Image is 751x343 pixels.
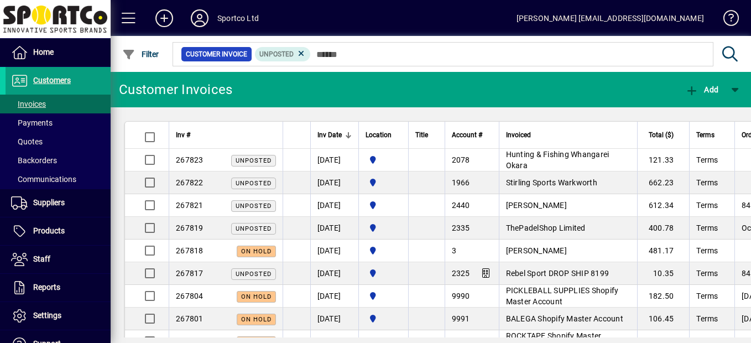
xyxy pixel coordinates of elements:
span: 267801 [176,314,204,323]
span: Reports [33,283,60,292]
span: Location [366,129,392,141]
span: 2078 [452,155,470,164]
td: [DATE] [310,194,358,217]
div: Title [415,129,438,141]
span: Sportco Ltd Warehouse [366,199,401,211]
span: Inv Date [317,129,342,141]
span: Stirling Sports Warkworth [506,178,597,187]
div: Customer Invoices [119,81,232,98]
a: Reports [6,274,111,302]
td: [DATE] [310,308,358,330]
a: Home [6,39,111,66]
span: 267819 [176,224,204,232]
span: Terms [696,224,718,232]
span: Add [685,85,718,94]
td: 121.33 [637,149,690,171]
span: 9991 [452,314,470,323]
span: Suppliers [33,198,65,207]
span: Terms [696,246,718,255]
span: Staff [33,254,50,263]
span: 2440 [452,201,470,210]
span: PICKLEBALL SUPPLIES Shopify Master Account [506,286,619,306]
a: Communications [6,170,111,189]
span: Unposted [236,202,272,210]
span: Terms [696,155,718,164]
td: [DATE] [310,217,358,240]
div: Invoiced [506,129,630,141]
div: Location [366,129,401,141]
span: Customers [33,76,71,85]
td: [DATE] [310,262,358,285]
td: 400.78 [637,217,690,240]
td: [DATE] [310,171,358,194]
span: Backorders [11,156,57,165]
span: 1966 [452,178,470,187]
span: Filter [122,50,159,59]
a: Settings [6,302,111,330]
div: Sportco Ltd [217,9,259,27]
span: Sportco Ltd Warehouse [366,290,401,302]
span: Unposted [236,157,272,164]
span: Quotes [11,137,43,146]
a: Payments [6,113,111,132]
span: Total ($) [649,129,674,141]
span: On hold [241,293,272,300]
span: 267822 [176,178,204,187]
td: 481.17 [637,240,690,262]
span: Invoices [11,100,46,108]
td: [DATE] [310,149,358,171]
mat-chip: Customer Invoice Status: Unposted [255,47,311,61]
div: Inv Date [317,129,352,141]
span: Terms [696,178,718,187]
a: Backorders [6,151,111,170]
a: Products [6,217,111,245]
span: Rebel Sport DROP SHIP 8199 [506,269,609,278]
td: [DATE] [310,240,358,262]
a: Suppliers [6,189,111,217]
span: Invoiced [506,129,531,141]
td: 662.23 [637,171,690,194]
span: Sportco Ltd Warehouse [366,176,401,189]
span: Terms [696,314,718,323]
span: 267823 [176,155,204,164]
a: Invoices [6,95,111,113]
span: Unposted [236,225,272,232]
span: 2325 [452,269,470,278]
span: Account # [452,129,482,141]
span: Terms [696,269,718,278]
div: Total ($) [644,129,684,141]
span: Payments [11,118,53,127]
span: Terms [696,201,718,210]
span: Customer Invoice [186,49,247,60]
span: Sportco Ltd Warehouse [366,267,401,279]
span: Sportco Ltd Warehouse [366,222,401,234]
span: Home [33,48,54,56]
span: Inv # [176,129,190,141]
td: 612.34 [637,194,690,217]
span: Products [33,226,65,235]
span: 267817 [176,269,204,278]
div: Account # [452,129,492,141]
span: Sportco Ltd Warehouse [366,313,401,325]
span: Settings [33,311,61,320]
div: [PERSON_NAME] [EMAIL_ADDRESS][DOMAIN_NAME] [517,9,704,27]
span: 3 [452,246,456,255]
span: 267818 [176,246,204,255]
button: Filter [119,44,162,64]
td: 106.45 [637,308,690,330]
span: Unposted [236,180,272,187]
span: [PERSON_NAME] [506,201,567,210]
span: Title [415,129,428,141]
button: Add [147,8,182,28]
span: 267804 [176,292,204,300]
a: Staff [6,246,111,273]
span: Sportco Ltd Warehouse [366,154,401,166]
span: Terms [696,292,718,300]
span: 9990 [452,292,470,300]
div: Inv # [176,129,276,141]
span: BALEGA Shopify Master Account [506,314,623,323]
td: [DATE] [310,285,358,308]
td: 10.35 [637,262,690,285]
span: [PERSON_NAME] [506,246,567,255]
span: 2335 [452,224,470,232]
